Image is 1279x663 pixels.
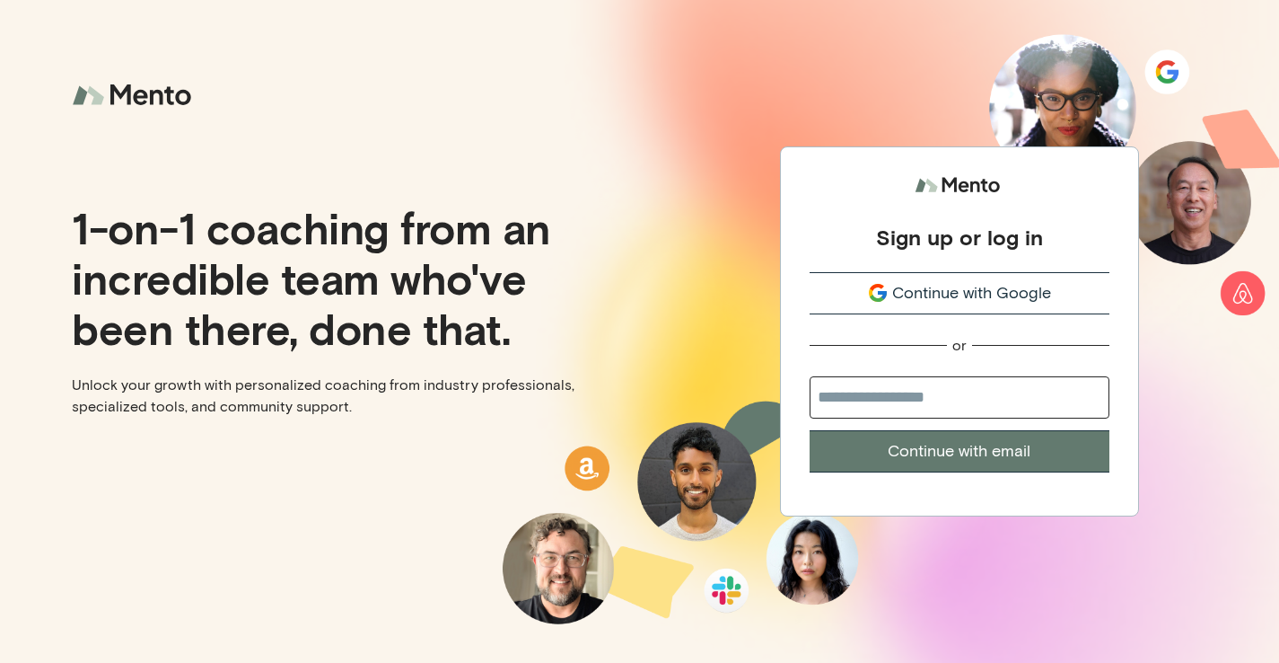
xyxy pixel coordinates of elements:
[72,202,626,353] p: 1-on-1 coaching from an incredible team who've been there, done that.
[72,375,626,418] p: Unlock your growth with personalized coaching from industry professionals, specialized tools, and...
[892,281,1051,305] span: Continue with Google
[952,336,967,355] div: or
[876,224,1043,251] div: Sign up or log in
[810,430,1109,473] button: Continue with email
[810,272,1109,314] button: Continue with Google
[915,169,1004,202] img: logo.svg
[72,72,197,119] img: logo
